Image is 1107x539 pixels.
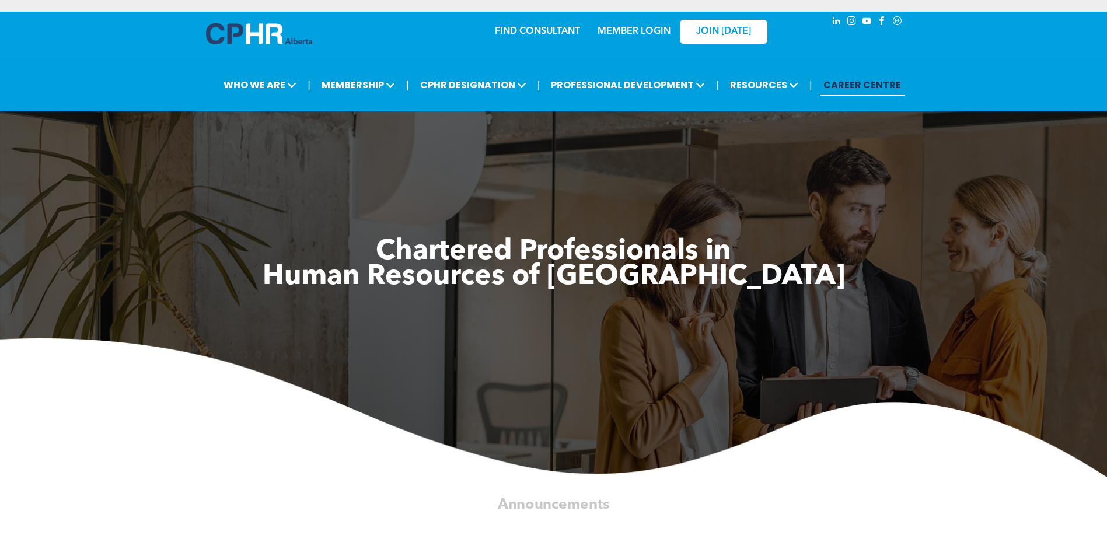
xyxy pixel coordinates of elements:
li: | [716,73,719,97]
a: JOIN [DATE] [680,20,767,44]
span: Chartered Professionals in [376,238,731,266]
span: RESOURCES [727,74,802,96]
span: JOIN [DATE] [696,26,751,37]
a: MEMBER LOGIN [598,27,671,36]
li: | [406,73,409,97]
a: FIND CONSULTANT [495,27,580,36]
li: | [809,73,812,97]
a: CAREER CENTRE [820,74,905,96]
span: PROFESSIONAL DEVELOPMENT [547,74,708,96]
li: | [308,73,310,97]
a: linkedin [830,15,843,30]
span: CPHR DESIGNATION [417,74,530,96]
a: facebook [876,15,889,30]
span: Human Resources of [GEOGRAPHIC_DATA] [263,263,845,291]
a: Social network [891,15,904,30]
img: A blue and white logo for cp alberta [206,23,312,44]
li: | [537,73,540,97]
span: Announcements [498,497,609,511]
a: youtube [861,15,874,30]
span: WHO WE ARE [220,74,300,96]
span: MEMBERSHIP [318,74,399,96]
a: instagram [846,15,858,30]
